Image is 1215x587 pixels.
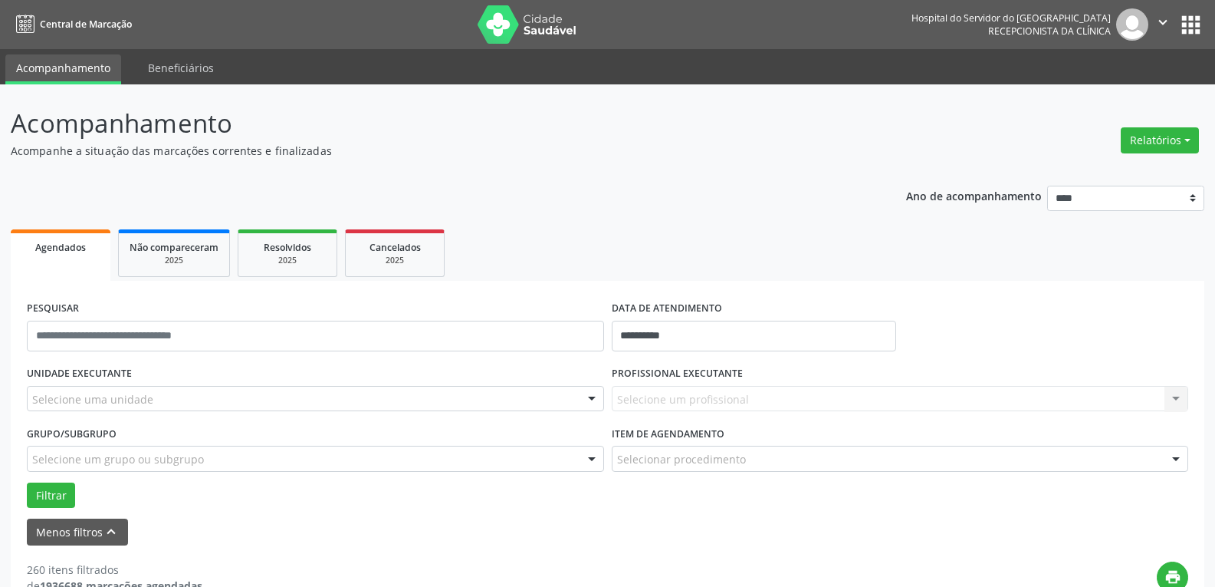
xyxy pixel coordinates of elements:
div: Hospital do Servidor do [GEOGRAPHIC_DATA] [911,12,1111,25]
span: Resolvidos [264,241,311,254]
span: Selecione uma unidade [32,391,153,407]
button: Filtrar [27,483,75,509]
p: Ano de acompanhamento [906,186,1042,205]
div: 2025 [249,255,326,266]
span: Selecione um grupo ou subgrupo [32,451,204,467]
i: print [1164,569,1181,585]
label: PESQUISAR [27,297,79,321]
span: Agendados [35,241,86,254]
span: Selecionar procedimento [617,451,746,467]
button: Relatórios [1121,127,1199,153]
div: 2025 [130,255,218,266]
label: PROFISSIONAL EXECUTANTE [612,362,743,386]
label: DATA DE ATENDIMENTO [612,297,722,321]
i: keyboard_arrow_up [103,523,120,540]
label: Grupo/Subgrupo [27,422,117,446]
button:  [1148,8,1177,41]
span: Cancelados [369,241,421,254]
i:  [1154,14,1171,31]
label: Item de agendamento [612,422,724,446]
p: Acompanhe a situação das marcações correntes e finalizadas [11,143,846,159]
span: Central de Marcação [40,18,132,31]
img: img [1116,8,1148,41]
a: Beneficiários [137,54,225,81]
span: Não compareceram [130,241,218,254]
button: Menos filtroskeyboard_arrow_up [27,519,128,546]
a: Acompanhamento [5,54,121,84]
div: 260 itens filtrados [27,562,202,578]
a: Central de Marcação [11,12,132,37]
div: 2025 [356,255,433,266]
label: UNIDADE EXECUTANTE [27,362,132,386]
button: apps [1177,12,1204,38]
p: Acompanhamento [11,104,846,143]
span: Recepcionista da clínica [988,25,1111,38]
